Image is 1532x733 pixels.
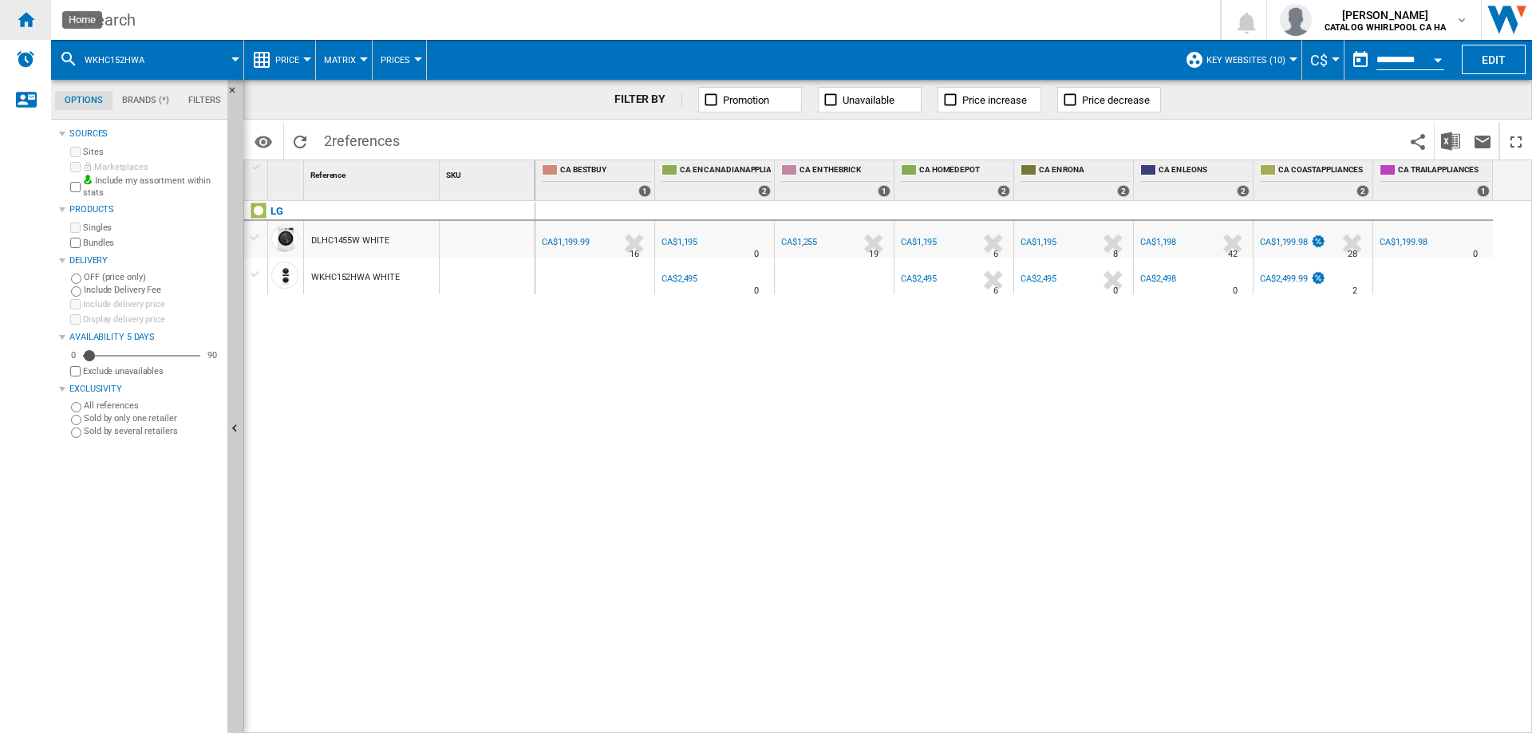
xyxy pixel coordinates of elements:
div: CA$1,195 [1021,237,1056,247]
div: CA$1,195 [901,237,937,247]
label: Sold by several retailers [84,425,221,437]
div: CA EN THEBRICK 1 offers sold by CA EN THEBRICK [778,160,894,200]
div: Delivery Time : 16 days [630,246,639,262]
span: CA EN THEBRICK [800,164,890,178]
label: Marketplaces [83,161,221,173]
label: Sold by only one retailer [84,412,221,424]
div: Prices [381,40,418,80]
div: CA$1,199.99 [542,237,590,247]
label: All references [84,400,221,412]
div: CA$2,495 [1018,271,1056,287]
div: Delivery Time : 8 days [1113,246,1118,262]
input: All references [71,402,81,412]
div: CA$1,199.98 [1260,237,1308,247]
span: Price decrease [1082,94,1150,106]
div: Sources [69,128,221,140]
span: CA TRAILAPPLIANCES [1398,164,1490,178]
img: mysite-bg-18x18.png [83,175,93,184]
button: C$ [1310,40,1336,80]
div: CA$1,255 [779,234,817,250]
div: Delivery Time : 0 day [1113,283,1118,299]
div: Delivery Time : 42 days [1228,246,1238,262]
div: WKHC152HWA WHITE [311,259,399,296]
div: Delivery Time : 0 day [754,283,759,299]
div: Availability 5 Days [69,331,221,344]
span: Key Websites (10) [1206,55,1285,65]
button: md-calendar [1344,44,1376,76]
div: Reference Sort None [307,160,439,185]
input: OFF (price only) [71,274,81,284]
button: Price increase [938,87,1041,112]
span: SKU [446,171,461,179]
span: [PERSON_NAME] [1325,7,1446,23]
md-menu: Currency [1302,40,1344,80]
div: Delivery Time : 0 day [1233,283,1238,299]
div: 1 offers sold by CA TRAILAPPLIANCES [1477,185,1490,197]
div: 0 [67,349,80,361]
input: Sold by only one retailer [71,415,81,425]
div: CA$1,199.98 [1258,234,1326,250]
div: Delivery Time : 2 days [1352,283,1357,299]
label: Bundles [83,237,221,249]
button: Send this report by email [1467,122,1498,160]
div: Delivery [69,254,221,267]
div: Delivery Time : 19 days [869,246,879,262]
div: CA$1,195 [1018,234,1056,250]
img: profile.jpg [1280,4,1312,36]
button: Download in Excel [1435,122,1467,160]
div: FILTER BY [614,92,682,108]
label: Include delivery price [83,298,221,310]
label: Singles [83,222,221,234]
span: references [332,132,400,149]
div: CA TRAILAPPLIANCES 1 offers sold by CA TRAILAPPLIANCES [1376,160,1493,200]
input: Include Delivery Fee [71,286,81,297]
div: Delivery Time : 0 day [1473,246,1478,262]
img: promotionV3.png [1310,271,1326,285]
span: Reference [310,171,345,179]
div: CA COASTAPPLIANCES 2 offers sold by CA COASTAPPLIANCES [1257,160,1372,200]
div: CA EN LEONS 2 offers sold by CA EN LEONS [1137,160,1253,200]
div: WKHC152HWA [59,40,235,80]
div: Delivery Time : 0 day [754,246,759,262]
div: CA$1,255 [781,237,817,247]
div: Products [69,203,221,216]
input: Sold by several retailers [71,428,81,438]
div: Delivery Time : 6 days [993,283,998,299]
div: CA$2,495 [901,274,937,284]
span: Matrix [324,55,356,65]
div: CA$2,498 [1140,274,1176,284]
div: Price [252,40,307,80]
button: Share this bookmark with others [1402,122,1434,160]
img: alerts-logo.svg [16,49,35,69]
label: Exclude unavailables [83,365,221,377]
md-tab-item: Brands (*) [113,91,179,110]
button: Price [275,40,307,80]
div: CA$1,198 [1140,237,1176,247]
div: CA BESTBUY 1 offers sold by CA BESTBUY [539,160,654,200]
div: Sort None [443,160,535,185]
button: Reload [284,122,316,160]
div: Delivery Time : 6 days [993,246,998,262]
div: CA$2,499.99 [1258,271,1326,287]
div: 2 offers sold by CA EN CANADIANAPPLIANCE [758,185,771,197]
div: 90 [203,349,221,361]
div: Delivery Time : 28 days [1348,246,1357,262]
button: Unavailable [818,87,922,112]
div: 1 offers sold by CA EN THEBRICK [878,185,890,197]
div: Key Websites (10) [1185,40,1293,80]
div: CA$1,195 [661,237,697,247]
input: Sites [70,147,81,157]
div: Sort None [271,160,303,185]
button: WKHC152HWA [85,40,160,80]
div: CA$1,198 [1138,234,1176,250]
button: Hide [227,80,247,108]
div: CA$2,495 [659,271,697,287]
div: 2 offers sold by CA HOMEDEPOT [997,185,1010,197]
div: CA$2,495 [898,271,937,287]
div: CA$1,199.99 [539,234,590,250]
button: Matrix [324,40,364,80]
div: CA$1,195 [898,234,937,250]
button: Options [247,127,279,156]
div: CA$2,498 [1138,271,1176,287]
